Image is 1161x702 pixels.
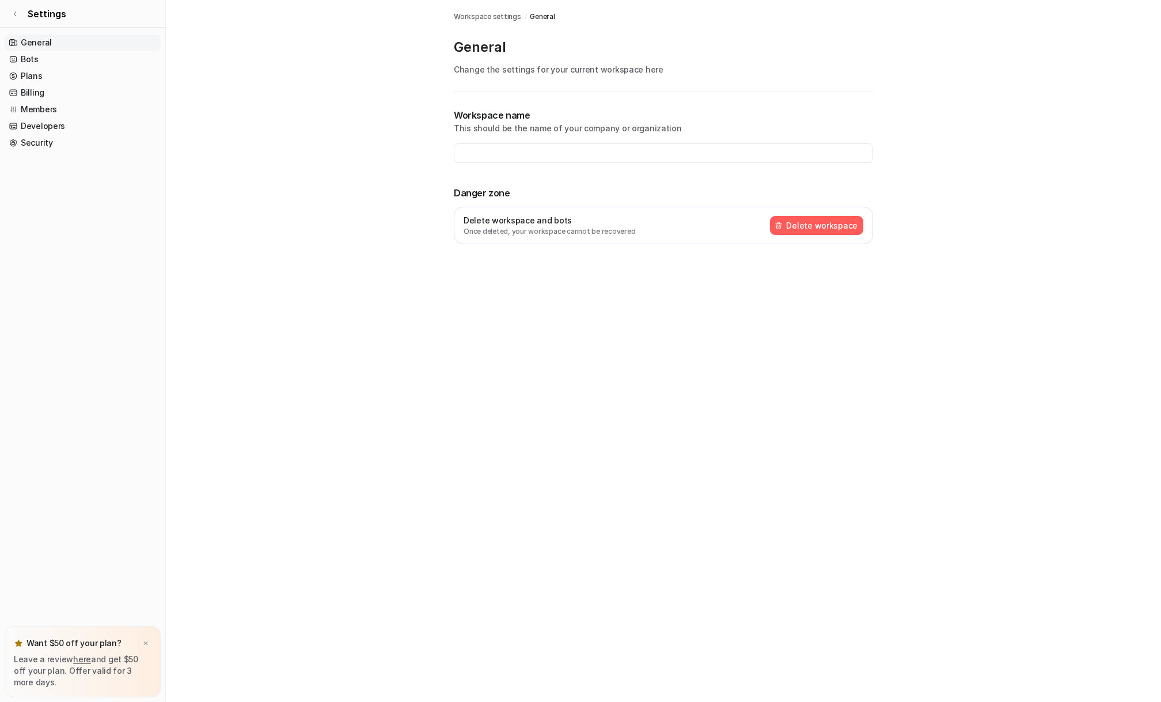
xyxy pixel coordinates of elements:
[454,63,873,75] p: Change the settings for your current workspace here
[28,7,66,21] span: Settings
[142,640,149,647] img: x
[5,51,161,67] a: Bots
[530,12,555,22] a: General
[454,12,521,22] a: Workspace settings
[14,654,151,688] p: Leave a review and get $50 off your plan. Offer valid for 3 more days.
[770,216,863,235] button: Delete workspace
[5,135,161,151] a: Security
[454,38,873,56] p: General
[464,214,635,226] p: Delete workspace and bots
[454,122,873,134] p: This should be the name of your company or organization
[26,638,122,649] p: Want $50 off your plan?
[5,101,161,117] a: Members
[14,639,23,648] img: star
[464,226,635,237] p: Once deleted, your workspace cannot be recovered
[5,35,161,51] a: General
[454,186,873,200] p: Danger zone
[5,118,161,134] a: Developers
[73,654,91,664] a: here
[5,85,161,101] a: Billing
[5,68,161,84] a: Plans
[454,108,873,122] p: Workspace name
[525,12,527,22] span: /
